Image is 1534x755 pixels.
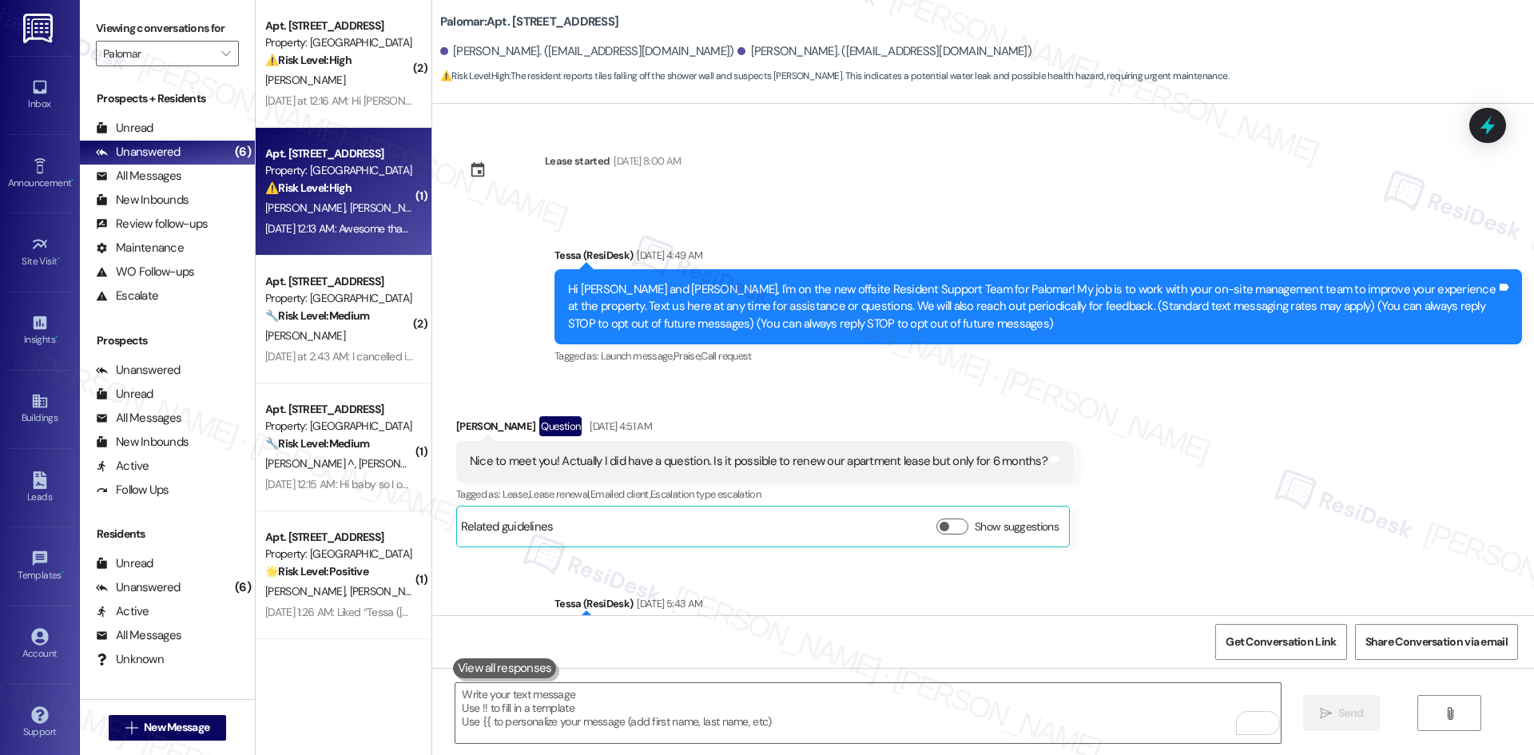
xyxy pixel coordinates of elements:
[1444,707,1456,720] i: 
[568,281,1496,332] div: Hi [PERSON_NAME] and [PERSON_NAME], I'm on the new offsite Resident Support Team for Palomar! My ...
[554,595,1522,618] div: Tessa (ResiDesk)
[8,231,72,274] a: Site Visit •
[96,240,184,256] div: Maintenance
[701,349,751,363] span: Call request
[103,41,213,66] input: All communities
[265,290,413,307] div: Property: [GEOGRAPHIC_DATA]
[80,526,255,542] div: Residents
[601,349,674,363] span: Launch message ,
[23,14,56,43] img: ResiDesk Logo
[503,487,529,501] span: Lease ,
[1338,705,1363,721] span: Send
[265,401,413,418] div: Apt. [STREET_ADDRESS]
[440,43,734,60] div: [PERSON_NAME]. ([EMAIL_ADDRESS][DOMAIN_NAME])
[231,140,255,165] div: (6)
[1355,624,1518,660] button: Share Conversation via email
[80,332,255,349] div: Prospects
[674,349,701,363] span: Praise ,
[737,43,1031,60] div: [PERSON_NAME]. ([EMAIL_ADDRESS][DOMAIN_NAME])
[96,386,153,403] div: Unread
[1215,624,1346,660] button: Get Conversation Link
[455,683,1280,743] textarea: To enrich screen reader interactions, please activate Accessibility in Grammarly extension settings
[440,70,509,82] strong: ⚠️ Risk Level: High
[58,253,60,264] span: •
[265,436,369,451] strong: 🔧 Risk Level: Medium
[265,349,500,364] div: [DATE] at 2:43 AM: I cancelled it was not necessary
[231,575,255,600] div: (6)
[96,362,181,379] div: Unanswered
[8,309,72,352] a: Insights •
[265,221,1204,236] div: [DATE] 12:13 AM: Awesome thank you! So we have some tiles in one of our showers falling away from...
[440,14,618,30] b: Palomar: Apt. [STREET_ADDRESS]
[265,18,413,34] div: Apt. [STREET_ADDRESS]
[96,555,153,572] div: Unread
[1320,707,1332,720] i: 
[96,120,153,137] div: Unread
[8,623,72,666] a: Account
[349,584,429,598] span: [PERSON_NAME]
[71,175,74,186] span: •
[8,701,72,745] a: Support
[125,721,137,734] i: 
[456,416,1073,442] div: [PERSON_NAME]
[265,477,535,491] div: [DATE] 12:15 AM: Hi baby so I only have 1098 in my account
[265,308,369,323] strong: 🔧 Risk Level: Medium
[1303,695,1381,731] button: Send
[62,567,64,578] span: •
[96,651,164,668] div: Unknown
[96,264,194,280] div: WO Follow-ups
[8,545,72,588] a: Templates •
[633,247,702,264] div: [DATE] 4:49 AM
[96,216,208,232] div: Review follow-ups
[96,482,169,499] div: Follow Ups
[96,168,181,185] div: All Messages
[8,74,72,117] a: Inbox
[265,201,350,215] span: [PERSON_NAME]
[8,467,72,510] a: Leads
[96,288,158,304] div: Escalate
[975,519,1059,535] label: Show suggestions
[461,519,554,542] div: Related guidelines
[545,153,610,169] div: Lease started
[96,144,181,161] div: Unanswered
[96,579,181,596] div: Unanswered
[265,273,413,290] div: Apt. [STREET_ADDRESS]
[265,162,413,179] div: Property: [GEOGRAPHIC_DATA]
[265,53,352,67] strong: ⚠️ Risk Level: High
[265,34,413,51] div: Property: [GEOGRAPHIC_DATA]
[633,595,702,612] div: [DATE] 5:43 AM
[265,529,413,546] div: Apt. [STREET_ADDRESS]
[144,719,209,736] span: New Message
[96,627,181,644] div: All Messages
[265,456,359,471] span: [PERSON_NAME] ^
[529,487,590,501] span: Lease renewal ,
[96,434,189,451] div: New Inbounds
[221,47,230,60] i: 
[265,564,368,578] strong: 🌟 Risk Level: Positive
[610,153,681,169] div: [DATE] 8:00 AM
[96,16,239,41] label: Viewing conversations for
[590,487,650,501] span: Emailed client ,
[96,458,149,475] div: Active
[359,456,439,471] span: [PERSON_NAME]
[265,584,350,598] span: [PERSON_NAME]
[1365,634,1508,650] span: Share Conversation via email
[456,483,1073,506] div: Tagged as:
[265,546,413,562] div: Property: [GEOGRAPHIC_DATA]
[586,418,652,435] div: [DATE] 4:51 AM
[96,192,189,209] div: New Inbounds
[96,410,181,427] div: All Messages
[470,453,1047,470] div: Nice to meet you! Actually I did have a question. Is it possible to renew our apartment lease but...
[265,328,345,343] span: [PERSON_NAME]
[80,90,255,107] div: Prospects + Residents
[349,201,429,215] span: [PERSON_NAME]
[554,247,1522,269] div: Tessa (ResiDesk)
[265,93,1299,108] div: [DATE] at 12:16 AM: Hi [PERSON_NAME], I still haven't received my new house key. I know [PERSON_N...
[539,416,582,436] div: Question
[440,68,1229,85] span: : The resident reports tiles falling off the shower wall and suspects [PERSON_NAME]. This indicat...
[265,181,352,195] strong: ⚠️ Risk Level: High
[650,487,761,501] span: Escalation type escalation
[8,387,72,431] a: Buildings
[265,145,413,162] div: Apt. [STREET_ADDRESS]
[1226,634,1336,650] span: Get Conversation Link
